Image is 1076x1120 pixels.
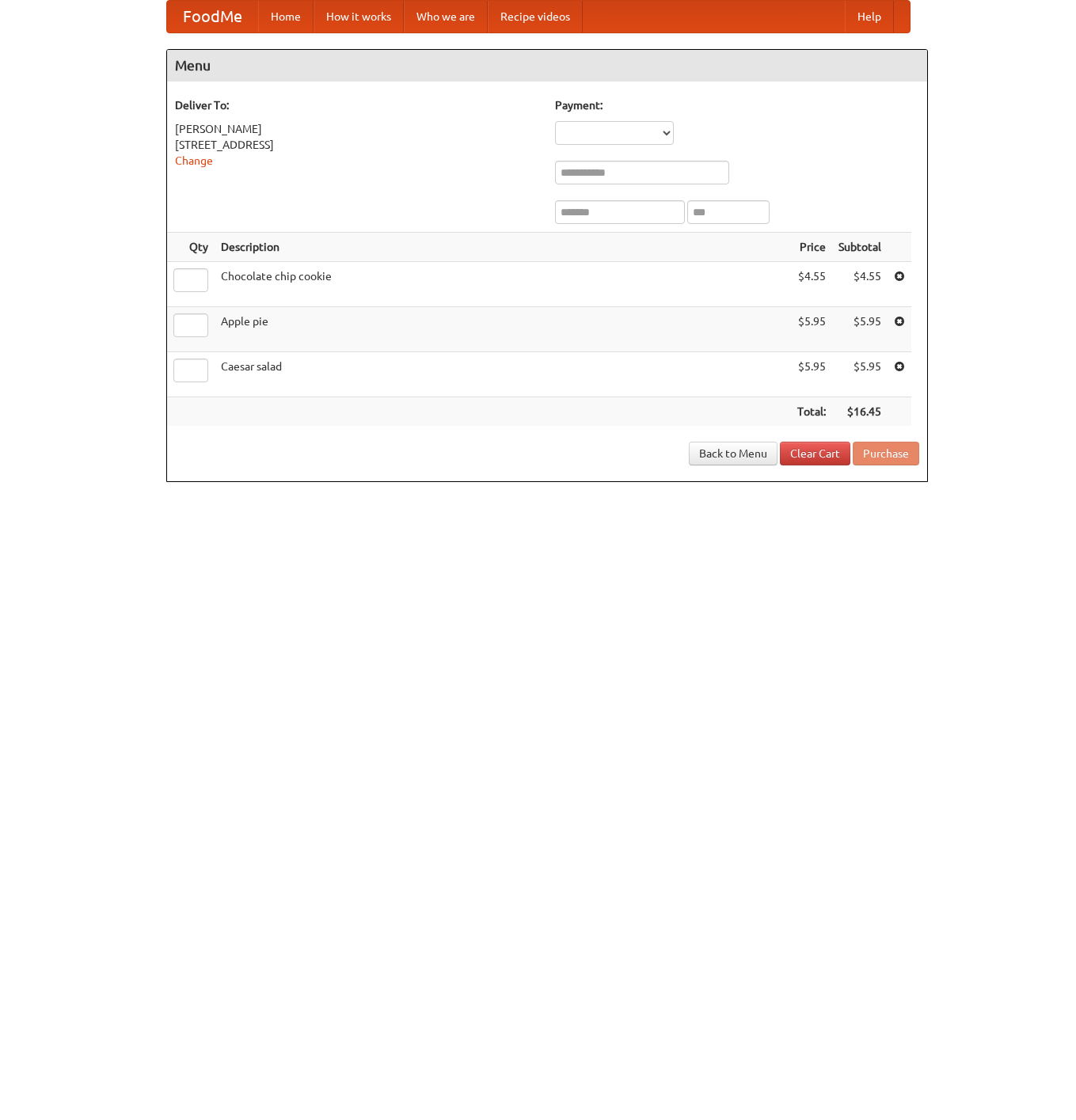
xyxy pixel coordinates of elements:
[167,233,215,262] th: Qty
[845,1,894,32] a: Help
[832,307,888,352] td: $5.95
[175,154,213,167] a: Change
[832,233,888,262] th: Subtotal
[853,442,919,465] button: Purchase
[314,1,404,32] a: How it works
[832,262,888,307] td: $4.55
[215,307,791,352] td: Apple pie
[832,352,888,397] td: $5.95
[258,1,314,32] a: Home
[167,1,258,32] a: FoodMe
[791,262,832,307] td: $4.55
[167,50,927,82] h4: Menu
[791,307,832,352] td: $5.95
[791,397,832,427] th: Total:
[215,233,791,262] th: Description
[175,121,539,137] div: [PERSON_NAME]
[780,442,850,465] a: Clear Cart
[791,352,832,397] td: $5.95
[215,262,791,307] td: Chocolate chip cookie
[488,1,583,32] a: Recipe videos
[404,1,488,32] a: Who we are
[215,352,791,397] td: Caesar salad
[555,97,919,113] h5: Payment:
[175,97,539,113] h5: Deliver To:
[175,137,539,153] div: [STREET_ADDRESS]
[832,397,888,427] th: $16.45
[689,442,778,465] a: Back to Menu
[791,233,832,262] th: Price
